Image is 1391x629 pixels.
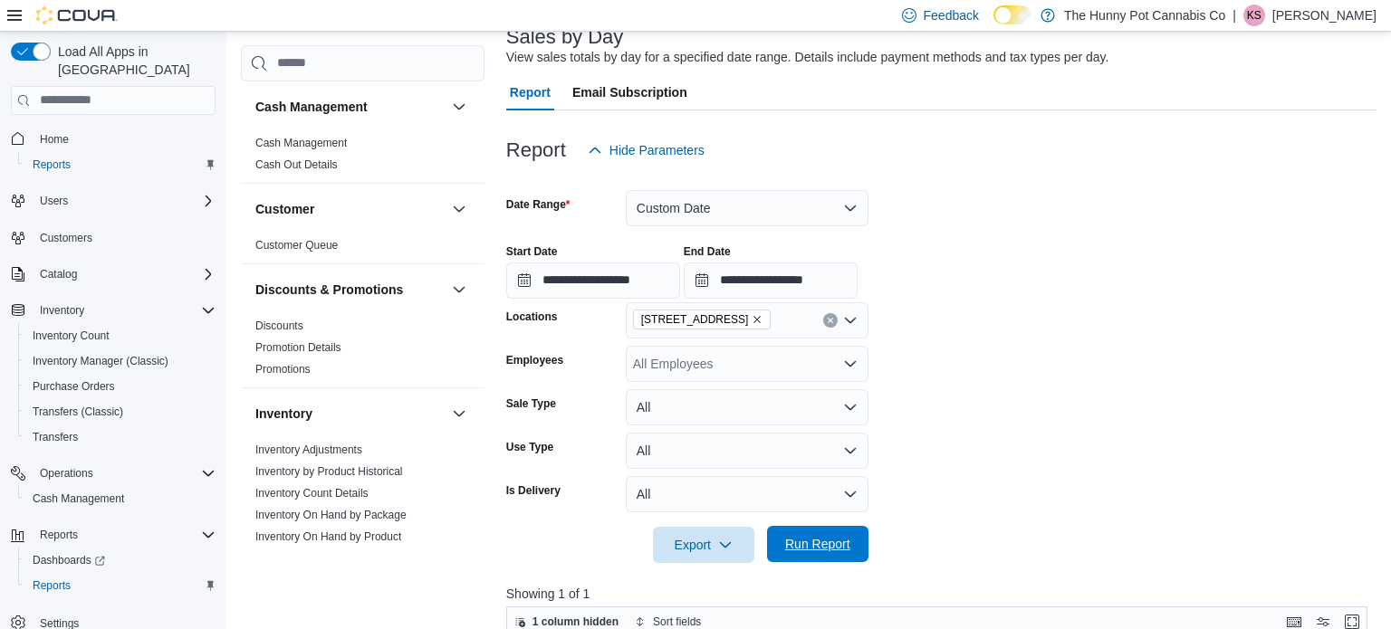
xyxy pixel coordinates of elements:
span: Reports [33,524,216,546]
p: | [1233,5,1236,26]
span: Operations [40,466,93,481]
span: KS [1247,5,1261,26]
span: Cash Management [33,491,124,506]
a: Customers [33,227,100,249]
span: Purchase Orders [25,376,216,397]
span: Catalog [40,267,77,281]
span: 1 column hidden [532,615,619,629]
div: Kandice Sparks [1243,5,1265,26]
a: Inventory Transactions [255,552,365,565]
span: Inventory by Product Historical [255,464,403,479]
h3: Discounts & Promotions [255,281,403,299]
button: Cash Management [255,98,445,116]
button: Custom Date [626,190,868,226]
button: Inventory [448,403,470,424]
button: Reports [18,573,223,598]
button: Customer [448,198,470,220]
a: Promotion Details [255,341,341,354]
span: Dark Mode [993,24,994,25]
button: Export [653,527,754,563]
span: Catalog [33,263,216,285]
span: Cash Out Details [255,157,338,172]
label: End Date [684,244,731,259]
a: Dashboards [25,549,112,571]
button: All [626,476,868,512]
p: [PERSON_NAME] [1272,5,1377,26]
span: Operations [33,462,216,484]
a: Promotions [255,363,311,376]
span: Reports [25,575,216,596]
span: 2500 Hurontario St [633,310,772,329]
button: Inventory [4,298,223,323]
button: Discounts & Promotions [448,279,470,300]
button: Inventory Count [18,323,223,348]
a: Dashboards [18,548,223,573]
button: Open list of options [843,313,858,328]
button: Reports [18,152,223,177]
button: Discounts & Promotions [255,281,445,299]
button: Reports [33,524,85,546]
button: Home [4,126,223,152]
a: Transfers [25,426,85,448]
input: Dark Mode [993,5,1031,24]
div: Customer [241,234,484,263]
span: Hide Parameters [609,141,705,159]
label: Is Delivery [506,483,561,498]
label: Start Date [506,244,558,259]
button: Purchase Orders [18,374,223,399]
span: Inventory Manager (Classic) [25,350,216,372]
span: Feedback [924,6,979,24]
button: Transfers (Classic) [18,399,223,424]
button: Cash Management [18,486,223,511]
img: Cova [36,6,118,24]
a: Inventory On Hand by Package [255,509,407,521]
button: Open list of options [843,357,858,371]
span: Sort fields [653,615,701,629]
span: Promotions [255,362,311,376]
a: Inventory by Product Historical [255,465,403,478]
a: Transfers (Classic) [25,401,130,423]
h3: Report [506,139,566,161]
button: Operations [33,462,101,484]
button: Remove 2500 Hurontario St from selection in this group [752,314,763,325]
div: Cash Management [241,132,484,183]
h3: Sales by Day [506,26,624,48]
a: Cash Out Details [255,158,338,171]
button: Users [4,188,223,214]
a: Home [33,129,76,150]
span: Load All Apps in [GEOGRAPHIC_DATA] [51,43,216,79]
span: Inventory Count Details [255,486,369,500]
a: Discounts [255,319,303,332]
button: All [626,389,868,425]
span: Users [40,194,68,208]
span: Customers [33,226,216,249]
button: Inventory Manager (Classic) [18,348,223,374]
a: Cash Management [25,488,131,510]
span: Inventory Count [33,329,110,343]
h3: Inventory [255,405,312,423]
div: Discounts & Promotions [241,315,484,387]
h3: Cash Management [255,98,368,116]
button: Customer [255,200,445,218]
a: Reports [25,575,78,596]
span: Discounts [255,319,303,333]
span: Reports [33,157,71,172]
button: Catalog [4,262,223,287]
span: Transfers (Classic) [25,401,216,423]
span: Email Subscription [572,74,687,110]
span: Transfers (Classic) [33,405,123,419]
a: Inventory Count Details [255,487,369,500]
button: Operations [4,461,223,486]
span: Inventory Count [25,325,216,347]
label: Sale Type [506,396,556,411]
button: Catalog [33,263,84,285]
button: Inventory [33,300,91,321]
span: Run Report [785,535,850,553]
span: Cash Management [25,488,216,510]
p: Showing 1 of 1 [506,585,1377,603]
input: Press the down key to open a popover containing a calendar. [506,262,680,299]
button: Users [33,190,75,212]
span: Inventory Transactions [255,551,365,566]
button: Customers [4,224,223,251]
span: Purchase Orders [33,379,115,394]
